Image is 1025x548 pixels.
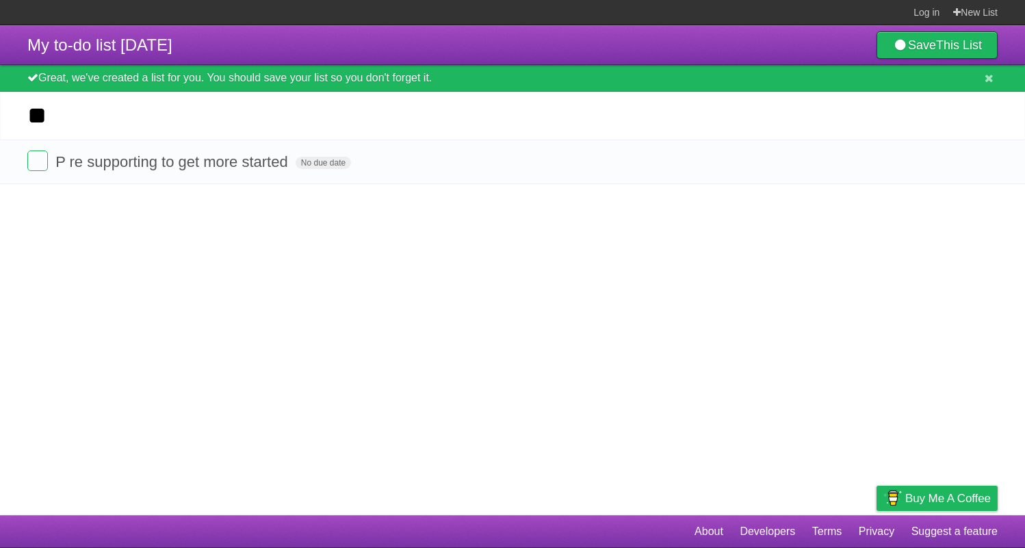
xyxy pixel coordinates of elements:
a: Buy me a coffee [877,486,998,511]
a: Terms [812,519,842,545]
a: Privacy [859,519,894,545]
a: About [695,519,723,545]
span: My to-do list [DATE] [27,36,172,54]
label: Done [27,151,48,171]
a: Suggest a feature [911,519,998,545]
span: P re supporting to get more started [55,153,291,170]
a: SaveThis List [877,31,998,59]
span: Buy me a coffee [905,486,991,510]
b: This List [936,38,982,52]
img: Buy me a coffee [883,486,902,510]
span: No due date [296,157,351,169]
a: Developers [740,519,795,545]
